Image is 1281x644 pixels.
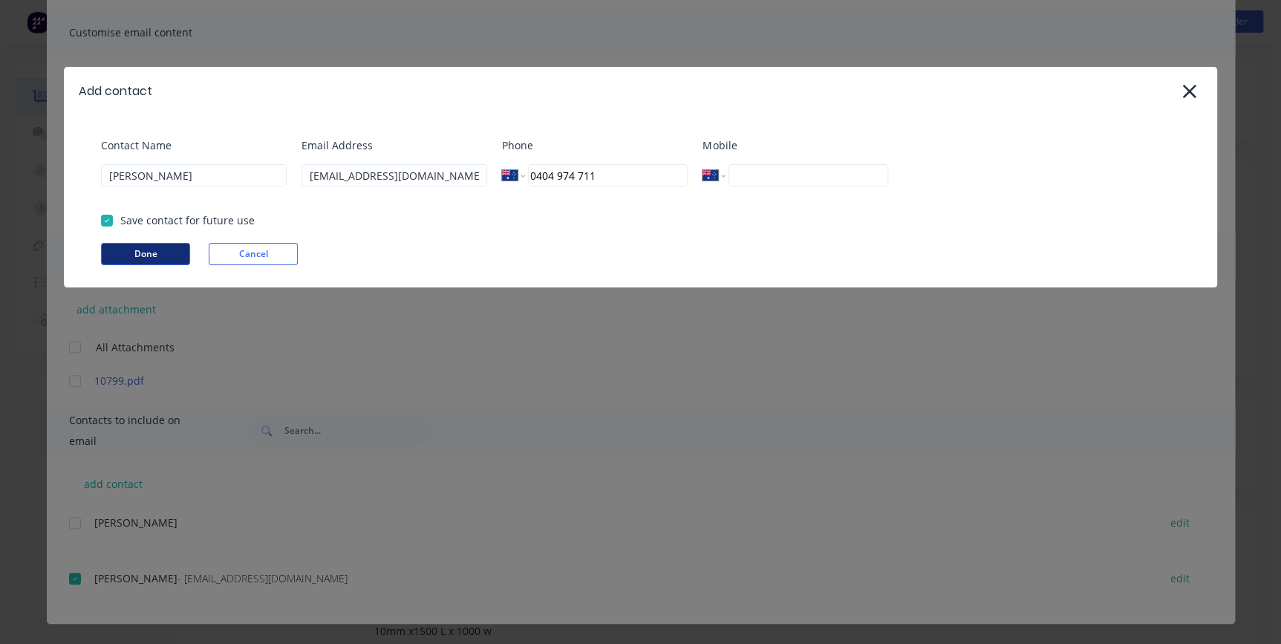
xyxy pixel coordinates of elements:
[301,137,487,153] label: Email Address
[502,137,688,153] label: Phone
[101,137,287,153] label: Contact Name
[209,243,298,265] button: Cancel
[703,137,888,153] label: Mobile
[79,82,152,100] div: Add contact
[120,212,255,228] div: Save contact for future use
[101,243,190,265] button: Done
